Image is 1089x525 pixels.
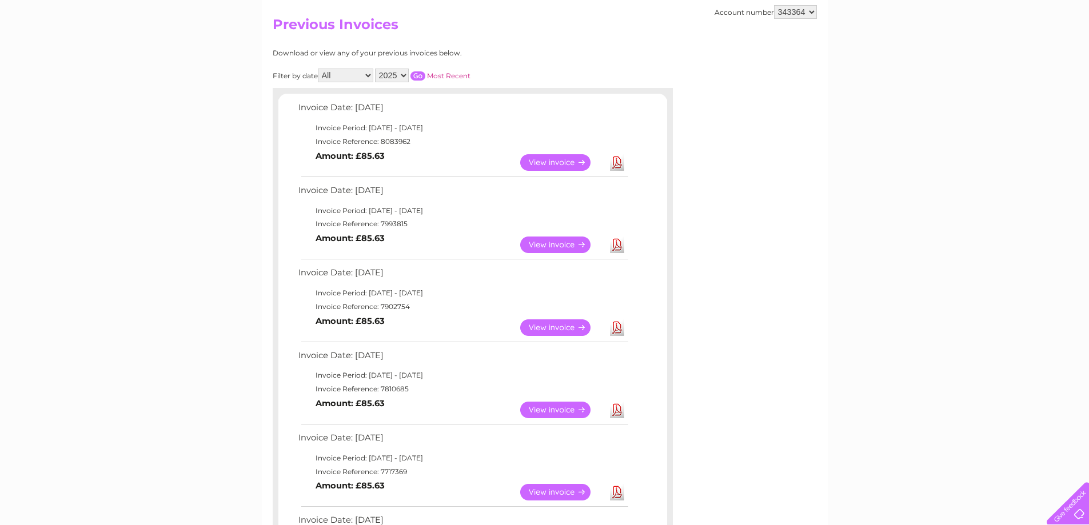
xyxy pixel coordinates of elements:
a: Download [610,237,624,253]
a: Download [610,484,624,500]
b: Amount: £85.63 [316,480,385,491]
a: Download [610,402,624,418]
a: Water [888,49,910,57]
td: Invoice Date: [DATE] [296,430,630,451]
td: Invoice Date: [DATE] [296,100,630,121]
a: Contact [1013,49,1041,57]
a: Blog [990,49,1006,57]
td: Invoice Date: [DATE] [296,183,630,204]
td: Invoice Period: [DATE] - [DATE] [296,286,630,300]
td: Invoice Date: [DATE] [296,265,630,286]
a: Telecoms [948,49,983,57]
img: logo.png [38,30,97,65]
td: Invoice Reference: 7902754 [296,300,630,314]
div: Account number [715,5,817,19]
h2: Previous Invoices [273,17,817,38]
a: 0333 014 3131 [873,6,952,20]
a: Download [610,319,624,336]
a: Most Recent [427,71,470,80]
td: Invoice Reference: 7717369 [296,465,630,479]
td: Invoice Period: [DATE] - [DATE] [296,204,630,218]
a: Log out [1051,49,1078,57]
td: Invoice Reference: 7810685 [296,382,630,396]
a: View [520,319,604,336]
b: Amount: £85.63 [316,151,385,161]
b: Amount: £85.63 [316,316,385,326]
a: View [520,154,604,171]
div: Download or view any of your previous invoices below. [273,49,573,57]
b: Amount: £85.63 [316,233,385,243]
a: Energy [916,49,942,57]
a: View [520,237,604,253]
td: Invoice Reference: 8083962 [296,135,630,149]
a: View [520,484,604,500]
td: Invoice Period: [DATE] - [DATE] [296,451,630,465]
td: Invoice Reference: 7993815 [296,217,630,231]
td: Invoice Period: [DATE] - [DATE] [296,121,630,135]
div: Clear Business is a trading name of Verastar Limited (registered in [GEOGRAPHIC_DATA] No. 3667643... [275,6,815,55]
b: Amount: £85.63 [316,398,385,408]
a: View [520,402,604,418]
td: Invoice Date: [DATE] [296,348,630,369]
div: Filter by date [273,69,573,82]
td: Invoice Period: [DATE] - [DATE] [296,368,630,382]
a: Download [610,154,624,171]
